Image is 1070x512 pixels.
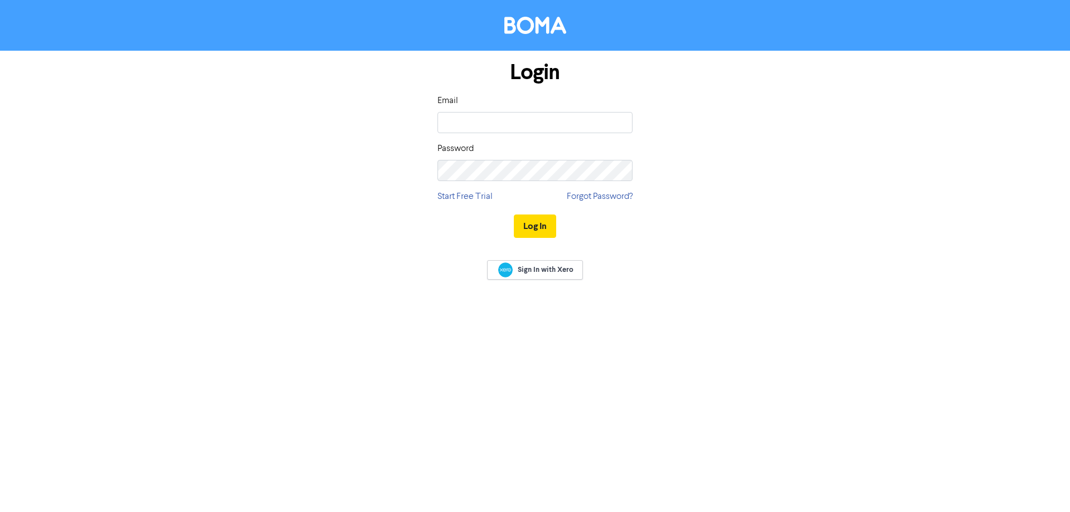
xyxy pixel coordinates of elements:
[437,94,458,108] label: Email
[518,265,573,275] span: Sign In with Xero
[504,17,566,34] img: BOMA Logo
[437,190,493,203] a: Start Free Trial
[437,142,474,155] label: Password
[487,260,583,280] a: Sign In with Xero
[498,262,513,277] img: Xero logo
[1014,459,1070,512] iframe: Chat Widget
[437,60,633,85] h1: Login
[567,190,633,203] a: Forgot Password?
[514,214,556,238] button: Log In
